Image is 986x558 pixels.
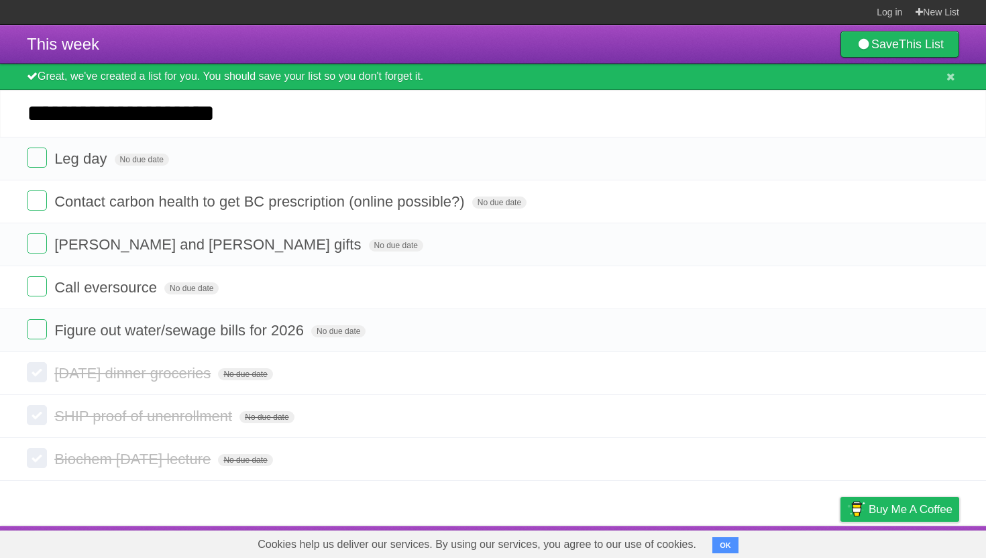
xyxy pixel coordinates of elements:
span: No due date [164,282,219,294]
span: [PERSON_NAME] and [PERSON_NAME] gifts [54,236,364,253]
span: No due date [239,411,294,423]
span: Leg day [54,150,110,167]
button: OK [712,537,738,553]
img: Buy me a coffee [847,498,865,520]
span: Cookies help us deliver our services. By using our services, you agree to our use of cookies. [244,531,710,558]
span: No due date [472,197,527,209]
label: Done [27,190,47,211]
span: No due date [218,454,272,466]
span: Figure out water/sewage bills for 2026 [54,322,307,339]
span: No due date [369,239,423,252]
a: About [662,529,690,555]
span: Call eversource [54,279,160,296]
span: No due date [115,154,169,166]
span: Biochem [DATE] lecture [54,451,214,467]
a: SaveThis List [840,31,959,58]
span: This week [27,35,99,53]
a: Privacy [823,529,858,555]
span: No due date [311,325,366,337]
label: Done [27,276,47,296]
label: Done [27,233,47,254]
a: Terms [777,529,807,555]
label: Done [27,448,47,468]
label: Done [27,319,47,339]
a: Suggest a feature [875,529,959,555]
label: Done [27,362,47,382]
a: Buy me a coffee [840,497,959,522]
b: This List [899,38,944,51]
a: Developers [706,529,761,555]
span: SHIP proof of unenrollment [54,408,235,425]
span: Buy me a coffee [869,498,952,521]
span: No due date [218,368,272,380]
label: Done [27,148,47,168]
span: [DATE] dinner groceries [54,365,214,382]
span: Contact carbon health to get BC prescription (online possible?) [54,193,468,210]
label: Done [27,405,47,425]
